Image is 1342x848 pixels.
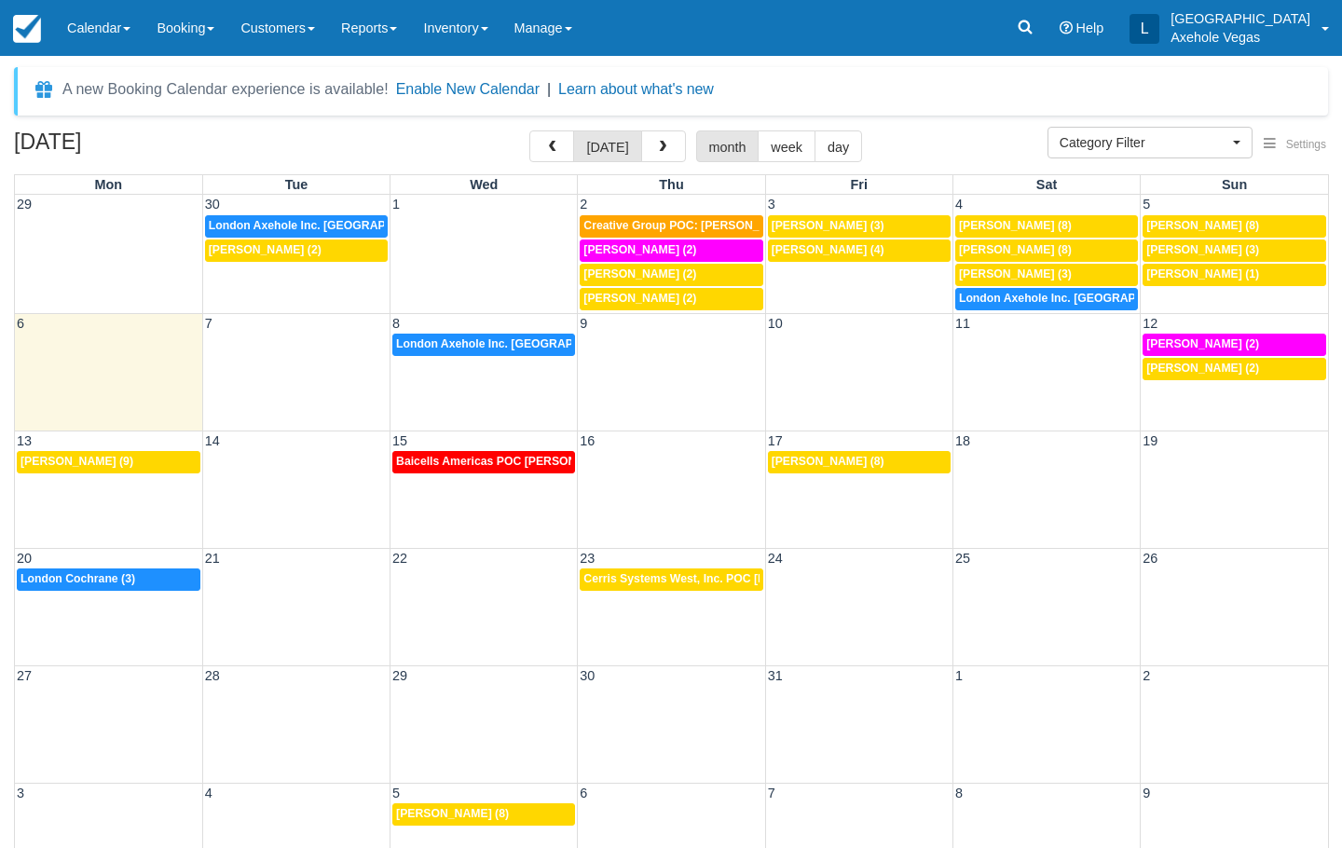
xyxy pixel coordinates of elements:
[1143,264,1326,286] a: [PERSON_NAME] (1)
[203,551,222,566] span: 21
[768,451,951,473] a: [PERSON_NAME] (8)
[203,668,222,683] span: 28
[955,288,1138,310] a: London Axehole Inc. [GEOGRAPHIC_DATA] (3)
[396,807,509,820] span: [PERSON_NAME] (8)
[1146,243,1259,256] span: [PERSON_NAME] (3)
[1141,316,1159,331] span: 12
[1060,133,1228,152] span: Category Filter
[1141,433,1159,448] span: 19
[62,78,389,101] div: A new Booking Calendar experience is available!
[1143,334,1326,356] a: [PERSON_NAME] (2)
[15,786,26,800] span: 3
[1048,127,1253,158] button: Category Filter
[578,316,589,331] span: 9
[583,572,867,585] span: Cerris Systems West, Inc. POC [PERSON_NAME] (1)
[205,239,388,262] a: [PERSON_NAME] (2)
[583,219,814,232] span: Creative Group POC: [PERSON_NAME] (5)
[392,803,575,826] a: [PERSON_NAME] (8)
[580,264,762,286] a: [PERSON_NAME] (2)
[396,80,540,99] button: Enable New Calendar
[209,243,322,256] span: [PERSON_NAME] (2)
[766,668,785,683] span: 31
[766,551,785,566] span: 24
[1286,138,1326,151] span: Settings
[17,451,200,473] a: [PERSON_NAME] (9)
[209,219,462,232] span: London Axehole Inc. [GEOGRAPHIC_DATA] (3)
[578,668,596,683] span: 30
[578,197,589,212] span: 2
[1146,219,1259,232] span: [PERSON_NAME] (8)
[959,219,1072,232] span: [PERSON_NAME] (8)
[390,197,402,212] span: 1
[1036,177,1057,192] span: Sat
[766,197,777,212] span: 3
[390,668,409,683] span: 29
[578,551,596,566] span: 23
[772,243,884,256] span: [PERSON_NAME] (4)
[959,292,1212,305] span: London Axehole Inc. [GEOGRAPHIC_DATA] (3)
[768,215,951,238] a: [PERSON_NAME] (3)
[15,668,34,683] span: 27
[1171,28,1310,47] p: Axehole Vegas
[953,668,965,683] span: 1
[953,197,965,212] span: 4
[573,130,641,162] button: [DATE]
[1253,131,1337,158] button: Settings
[766,433,785,448] span: 17
[696,130,760,162] button: month
[959,243,1072,256] span: [PERSON_NAME] (8)
[390,786,402,800] span: 5
[1222,177,1247,192] span: Sun
[953,786,965,800] span: 8
[285,177,308,192] span: Tue
[580,215,762,238] a: Creative Group POC: [PERSON_NAME] (5)
[203,197,222,212] span: 30
[390,316,402,331] span: 8
[1141,551,1159,566] span: 26
[1146,337,1259,350] span: [PERSON_NAME] (2)
[659,177,683,192] span: Thu
[14,130,250,165] h2: [DATE]
[1171,9,1310,28] p: [GEOGRAPHIC_DATA]
[766,316,785,331] span: 10
[17,568,200,591] a: London Cochrane (3)
[13,15,41,43] img: checkfront-main-nav-mini-logo.png
[768,239,951,262] a: [PERSON_NAME] (4)
[558,81,714,97] a: Learn about what's new
[392,334,575,356] a: London Axehole Inc. [GEOGRAPHIC_DATA] (2)
[1143,358,1326,380] a: [PERSON_NAME] (2)
[203,433,222,448] span: 14
[390,433,409,448] span: 15
[580,288,762,310] a: [PERSON_NAME] (2)
[1141,668,1152,683] span: 2
[21,572,135,585] span: London Cochrane (3)
[390,551,409,566] span: 22
[583,292,696,305] span: [PERSON_NAME] (2)
[203,316,214,331] span: 7
[580,568,762,591] a: Cerris Systems West, Inc. POC [PERSON_NAME] (1)
[851,177,868,192] span: Fri
[953,551,972,566] span: 25
[1076,21,1104,35] span: Help
[1143,215,1326,238] a: [PERSON_NAME] (8)
[396,455,643,468] span: Baicells Americas POC [PERSON_NAME] (53)
[1146,362,1259,375] span: [PERSON_NAME] (2)
[547,81,551,97] span: |
[959,267,1072,280] span: [PERSON_NAME] (3)
[15,197,34,212] span: 29
[205,215,388,238] a: London Axehole Inc. [GEOGRAPHIC_DATA] (3)
[392,451,575,473] a: Baicells Americas POC [PERSON_NAME] (53)
[758,130,815,162] button: week
[1141,786,1152,800] span: 9
[15,316,26,331] span: 6
[955,215,1138,238] a: [PERSON_NAME] (8)
[203,786,214,800] span: 4
[95,177,123,192] span: Mon
[396,337,650,350] span: London Axehole Inc. [GEOGRAPHIC_DATA] (2)
[580,239,762,262] a: [PERSON_NAME] (2)
[955,239,1138,262] a: [PERSON_NAME] (8)
[15,551,34,566] span: 20
[15,433,34,448] span: 13
[953,316,972,331] span: 11
[470,177,498,192] span: Wed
